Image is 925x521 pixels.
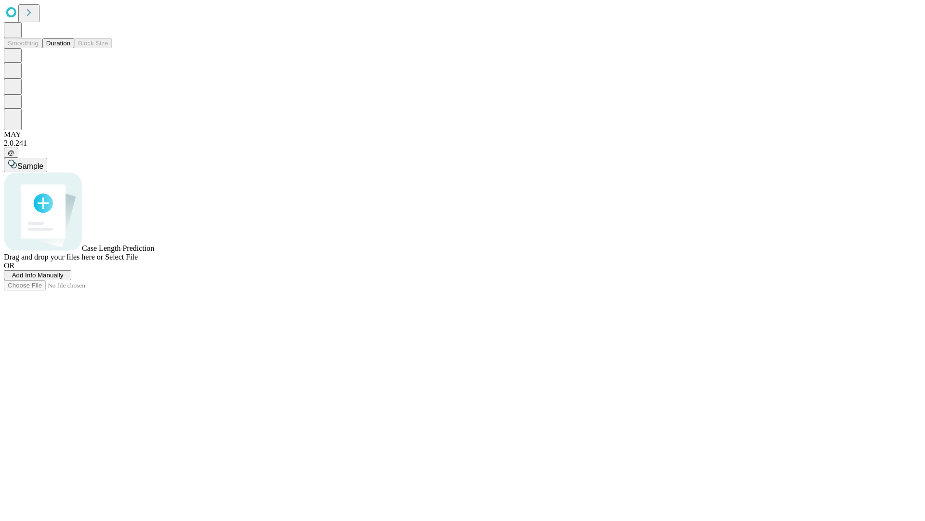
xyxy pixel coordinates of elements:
[4,130,921,139] div: MAY
[12,272,64,279] span: Add Info Manually
[4,158,47,172] button: Sample
[4,38,42,48] button: Smoothing
[4,148,18,158] button: @
[42,38,74,48] button: Duration
[8,149,14,156] span: @
[105,253,138,261] span: Select File
[4,270,71,280] button: Add Info Manually
[17,162,43,170] span: Sample
[4,139,921,148] div: 2.0.241
[4,261,14,270] span: OR
[4,253,103,261] span: Drag and drop your files here or
[82,244,154,252] span: Case Length Prediction
[74,38,112,48] button: Block Size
